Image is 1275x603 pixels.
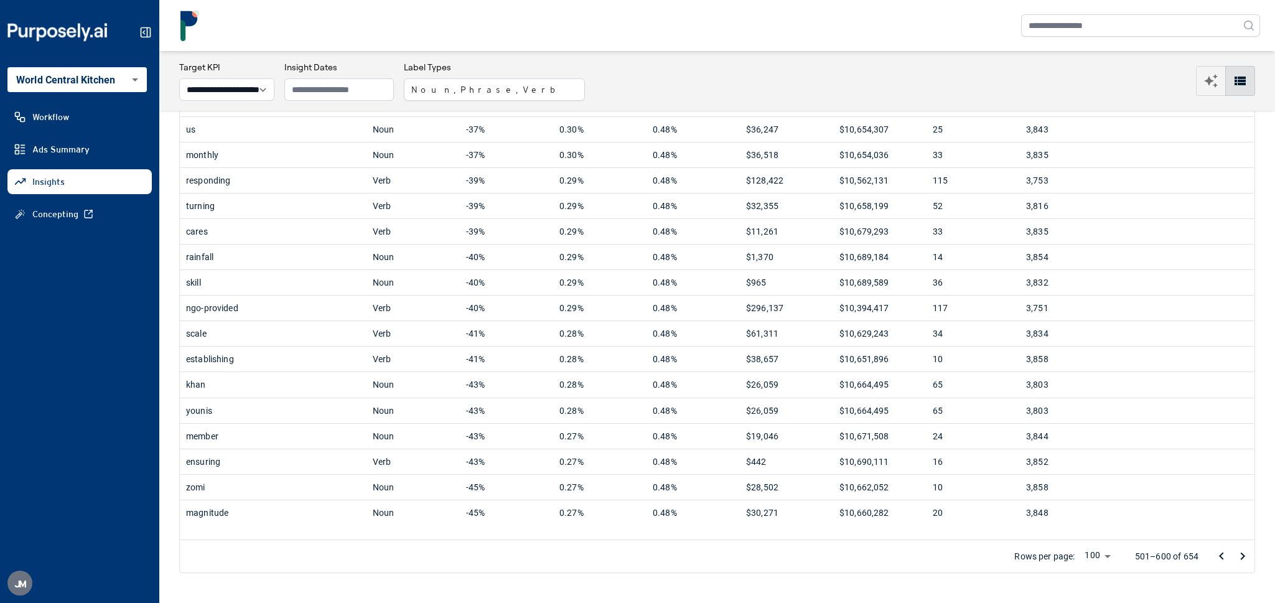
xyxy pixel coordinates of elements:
div: skill [186,270,360,295]
div: Verb [373,449,454,474]
div: 0.29% [559,270,640,295]
div: 100 [1080,548,1114,564]
div: -45% [466,500,547,525]
div: 3,803 [1026,398,1107,423]
button: Go to next page [1232,546,1253,567]
div: $10,654,307 [839,117,920,142]
div: Noun [373,398,454,423]
div: 65 [933,372,1014,397]
div: -39% [466,219,547,244]
div: $61,311 [746,321,827,346]
div: 0.28% [559,372,640,397]
div: 0.48% [653,398,734,423]
div: World Central Kitchen [7,67,147,92]
div: -41% [466,321,547,346]
div: 0.27% [559,449,640,474]
div: 3,832 [1026,270,1107,295]
div: $10,664,495 [839,372,920,397]
div: 117 [933,296,1014,320]
div: scale [186,321,360,346]
img: logo [174,10,205,41]
div: 0.28% [559,321,640,346]
div: $38,657 [746,347,827,372]
div: $442 [746,449,827,474]
div: 0.27% [559,475,640,500]
div: -39% [466,168,547,193]
div: 0.27% [559,500,640,525]
div: 65 [933,398,1014,423]
div: 14 [933,245,1014,269]
div: $26,059 [746,372,827,397]
div: 33 [933,219,1014,244]
div: establishing [186,347,360,372]
div: monthly [186,143,360,167]
div: rainfall [186,245,360,269]
div: 0.29% [559,245,640,269]
a: Workflow [7,105,152,129]
div: 0.28% [559,398,640,423]
div: Noun [373,143,454,167]
div: J M [7,571,32,596]
div: Verb [373,168,454,193]
div: Noun [373,475,454,500]
div: -43% [466,449,547,474]
div: 36 [933,270,1014,295]
div: 0.48% [653,143,734,167]
span: Ads Summary [32,143,90,156]
div: $36,518 [746,143,827,167]
div: $19,046 [746,424,827,449]
button: JM [7,571,32,596]
div: 0.48% [653,475,734,500]
div: $10,679,293 [839,219,920,244]
div: Verb [373,194,454,218]
div: 0.48% [653,347,734,372]
div: $10,690,111 [839,449,920,474]
div: 0.48% [653,372,734,397]
div: 3,843 [1026,117,1107,142]
div: $10,651,896 [839,347,920,372]
div: -40% [466,245,547,269]
div: -45% [466,475,547,500]
div: 0.29% [559,219,640,244]
div: 0.48% [653,219,734,244]
div: 3,753 [1026,168,1107,193]
div: zomi [186,475,360,500]
button: Go to previous page [1211,546,1232,567]
div: 0.48% [653,194,734,218]
div: -37% [466,143,547,167]
div: 0.48% [653,117,734,142]
div: cares [186,219,360,244]
span: Insights [32,175,65,188]
div: us [186,117,360,142]
div: 3,835 [1026,143,1107,167]
div: 0.29% [559,194,640,218]
div: -41% [466,347,547,372]
div: Verb [373,219,454,244]
p: 501–600 of 654 [1135,550,1198,563]
div: 0.48% [653,424,734,449]
div: $11,261 [746,219,827,244]
div: $128,422 [746,168,827,193]
div: -43% [466,398,547,423]
div: $965 [746,270,827,295]
div: $296,137 [746,296,827,320]
h3: Label Types [404,61,585,73]
div: $10,394,417 [839,296,920,320]
div: -43% [466,372,547,397]
div: -43% [466,424,547,449]
div: 3,751 [1026,296,1107,320]
div: ensuring [186,449,360,474]
button: Noun, Phrase, Verb [404,78,585,101]
h3: Target KPI [179,61,274,73]
div: 3,844 [1026,424,1107,449]
div: 16 [933,449,1014,474]
div: 24 [933,424,1014,449]
div: Verb [373,347,454,372]
div: $10,689,184 [839,245,920,269]
div: 3,852 [1026,449,1107,474]
div: $10,658,199 [839,194,920,218]
div: 0.48% [653,321,734,346]
div: 0.30% [559,117,640,142]
div: -37% [466,117,547,142]
div: $1,370 [746,245,827,269]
